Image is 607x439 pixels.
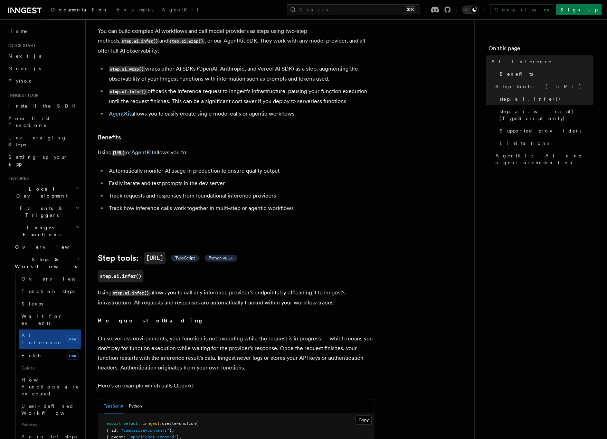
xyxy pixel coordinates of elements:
[8,116,49,128] span: Your first Functions
[556,4,601,15] a: Sign Up
[98,148,374,158] p: Using or allows you to:
[6,224,75,238] span: Inngest Functions
[493,80,593,93] a: Step tools: [URL]
[106,421,121,426] span: export
[6,25,81,37] a: Home
[123,421,140,426] span: default
[6,75,81,87] a: Python
[98,334,374,373] p: On serverless environments, your function is not executing while the request is in progress — whi...
[98,252,237,264] a: Step tools:[URL] TypeScript Python v0.5+
[497,68,593,80] a: Benefits
[406,6,415,13] kbd: ⌘K
[98,288,374,308] p: Using allows you to call any inference provider's endpoints by offloading it to Inngest's infrast...
[8,135,67,147] span: Leveraging Steps
[6,112,81,131] a: Your first Functions
[175,255,195,261] span: TypeScript
[21,403,84,416] span: User-defined Workflows
[15,244,86,250] span: Overview
[8,53,41,59] span: Next.js
[6,131,81,151] a: Leveraging Steps
[497,93,593,105] a: step.ai.infer()
[6,221,81,241] button: Inngest Functions
[6,100,81,112] a: Install the SDK
[12,253,81,273] button: Steps & Workflows
[21,276,93,282] span: Overview
[6,151,81,170] a: Setting up your app
[98,132,121,142] a: Benefits
[51,7,108,12] span: Documentation
[106,428,116,433] span: { id
[19,374,81,400] a: How Functions are executed
[107,166,374,176] li: Automatically monitor AI usage in production to ensure quality output
[12,241,81,253] a: Overview
[6,205,75,219] span: Events & Triggers
[98,317,207,324] strong: Request offloading
[8,154,68,167] span: Setting up your app
[67,335,78,343] span: new
[98,26,374,56] p: You can build complex AI workflows and call model providers as steps using two-step methods, and ...
[131,149,154,156] a: AgentKit
[107,86,374,106] li: offloads the inference request to Inngest's infrastructure, pausing your function execution until...
[107,203,374,213] li: Track how inference calls work together in multi-step or agentic workflows
[107,64,374,84] li: wraps other AI SDKs (OpenAI, Anthropic, and Vercel AI SDK) as a step, augmenting the observabilit...
[109,110,131,117] a: AgentKit
[121,38,159,44] code: step.ai.infer()
[19,363,81,374] span: Guides
[500,108,593,122] span: step.ai.wrap() (TypeScript only)
[19,400,81,419] a: User-defined Workflows
[21,377,79,396] span: How Functions are executed
[6,176,29,181] span: Features
[19,349,81,363] a: Fetchnew
[495,83,581,90] span: Step tools: [URL]
[6,93,39,98] span: Inngest tour
[500,140,549,147] span: Limitations
[107,191,374,201] li: Track requests and responses from foundational inference providers
[112,2,158,19] a: Examples
[98,270,143,282] a: step.ai.infer()
[493,149,593,169] a: AgentKit: AI and agent orchestration
[489,44,593,55] h4: On this page
[21,313,63,326] span: Wait for events
[19,419,81,430] span: Patterns
[21,333,61,345] span: AI Inference
[6,43,36,48] span: Quick start
[19,298,81,310] a: Sleeps
[143,421,160,426] span: inngest
[497,137,593,149] a: Limitations
[6,62,81,75] a: Node.js
[144,252,165,264] code: [URL]
[21,353,41,358] span: Fetch
[162,7,198,12] span: AgentKit
[462,6,478,14] button: Toggle dark mode
[355,415,372,424] button: Copy
[209,255,233,261] span: Python v0.5+
[98,381,374,391] p: Here's an example which calls OpenAI:
[19,285,81,298] a: Function steps
[490,4,553,15] a: Contact sales
[47,2,112,19] a: Documentation
[168,38,205,44] code: step.ai.wrap()
[489,55,593,68] a: AI Inference
[196,421,198,426] span: (
[8,78,34,84] span: Python
[169,428,172,433] span: }
[121,428,169,433] span: "summarize-contents"
[19,273,81,285] a: Overview
[500,71,533,77] span: Benefits
[172,428,174,433] span: ,
[500,127,581,134] span: Supported providers
[107,179,374,188] li: Easily iterate and test prompts in the dev server
[500,95,561,102] span: step.ai.infer()
[107,109,374,119] li: allows you to easily create single model calls or agentic workflows.
[19,310,81,329] a: Wait for events
[497,105,593,125] a: step.ai.wrap() (TypeScript only)
[6,183,81,202] button: Local Development
[6,185,75,199] span: Local Development
[19,329,81,349] a: AI Inferencenew
[287,4,419,15] button: Search...⌘K
[129,399,142,413] button: Python
[160,421,196,426] span: .createFunction
[8,66,41,71] span: Node.js
[12,256,77,270] span: Steps & Workflows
